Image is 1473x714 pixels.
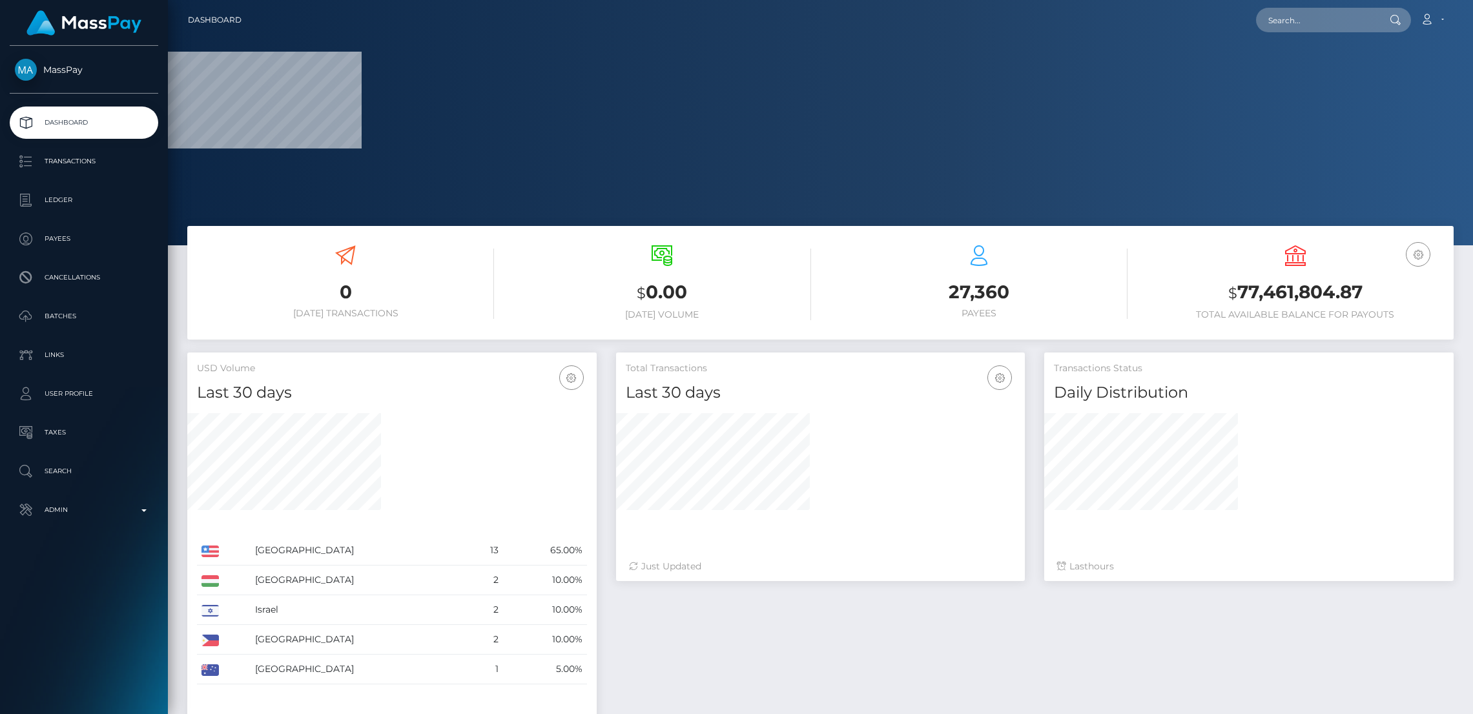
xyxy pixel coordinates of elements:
td: [GEOGRAPHIC_DATA] [251,625,468,655]
img: MassPay Logo [26,10,141,36]
td: 2 [468,595,504,625]
p: Admin [15,500,153,520]
h5: Transactions Status [1054,362,1444,375]
p: User Profile [15,384,153,403]
div: Just Updated [629,560,1013,573]
a: Dashboard [188,6,242,34]
td: 2 [468,566,504,595]
a: Cancellations [10,261,158,294]
td: 10.00% [503,625,586,655]
a: Taxes [10,416,158,449]
td: 10.00% [503,566,586,595]
img: US.png [201,546,219,557]
img: PH.png [201,635,219,646]
span: MassPay [10,64,158,76]
h3: 77,461,804.87 [1147,280,1444,306]
td: 5.00% [503,655,586,684]
a: Dashboard [10,107,158,139]
p: Dashboard [15,113,153,132]
a: Payees [10,223,158,255]
input: Search... [1256,8,1377,32]
h6: [DATE] Volume [513,309,810,320]
p: Payees [15,229,153,249]
td: 10.00% [503,595,586,625]
small: $ [637,284,646,302]
a: Batches [10,300,158,332]
h3: 0.00 [513,280,810,306]
td: 13 [468,536,504,566]
p: Taxes [15,423,153,442]
a: Transactions [10,145,158,178]
h5: USD Volume [197,362,587,375]
a: Links [10,339,158,371]
p: Search [15,462,153,481]
div: Last hours [1057,560,1441,573]
h6: Total Available Balance for Payouts [1147,309,1444,320]
td: [GEOGRAPHIC_DATA] [251,536,468,566]
a: Search [10,455,158,487]
td: Israel [251,595,468,625]
h4: Last 30 days [197,382,587,404]
img: HU.png [201,575,219,587]
p: Transactions [15,152,153,171]
p: Batches [15,307,153,326]
td: 2 [468,625,504,655]
p: Cancellations [15,268,153,287]
p: Ledger [15,190,153,210]
h4: Daily Distribution [1054,382,1444,404]
a: Ledger [10,184,158,216]
h5: Total Transactions [626,362,1016,375]
a: User Profile [10,378,158,410]
h4: Last 30 days [626,382,1016,404]
img: MassPay [15,59,37,81]
p: Links [15,345,153,365]
h3: 0 [197,280,494,305]
td: [GEOGRAPHIC_DATA] [251,566,468,595]
td: 65.00% [503,536,586,566]
td: 1 [468,655,504,684]
small: $ [1228,284,1237,302]
h3: 27,360 [830,280,1128,305]
h6: [DATE] Transactions [197,308,494,319]
td: [GEOGRAPHIC_DATA] [251,655,468,684]
a: Admin [10,494,158,526]
img: AU.png [201,664,219,676]
h6: Payees [830,308,1128,319]
img: IL.png [201,605,219,617]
